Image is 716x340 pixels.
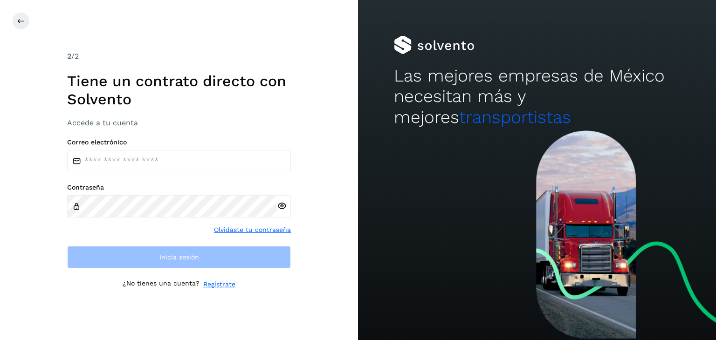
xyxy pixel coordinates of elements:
span: transportistas [459,107,571,127]
h3: Accede a tu cuenta [67,118,291,127]
button: Inicia sesión [67,246,291,268]
label: Correo electrónico [67,138,291,146]
a: Regístrate [203,279,235,289]
h1: Tiene un contrato directo con Solvento [67,72,291,108]
div: /2 [67,51,291,62]
a: Olvidaste tu contraseña [214,225,291,235]
p: ¿No tienes una cuenta? [123,279,200,289]
h2: Las mejores empresas de México necesitan más y mejores [394,66,680,128]
span: Inicia sesión [159,254,199,260]
span: 2 [67,52,71,61]
label: Contraseña [67,184,291,191]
